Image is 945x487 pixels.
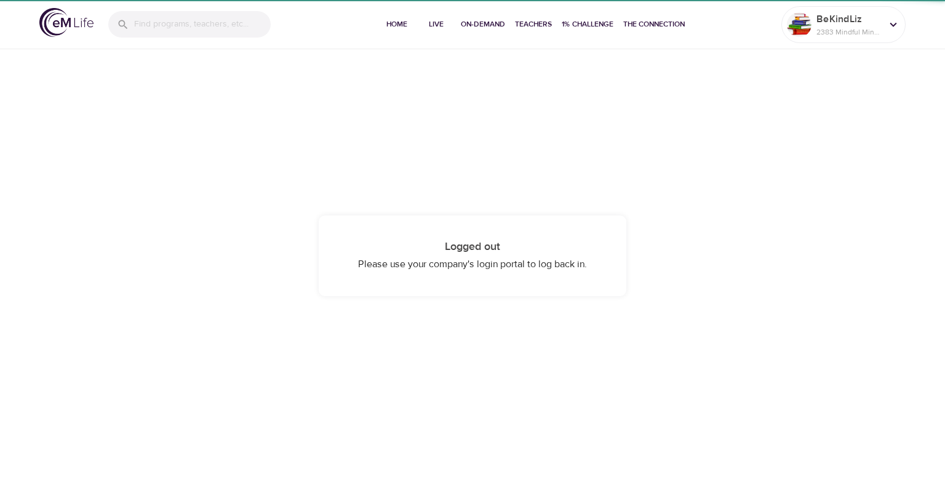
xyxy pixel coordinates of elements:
[816,26,882,38] p: 2383 Mindful Minutes
[358,258,587,270] span: Please use your company's login portal to log back in.
[421,18,451,31] span: Live
[461,18,505,31] span: On-Demand
[343,240,602,254] h4: Logged out
[787,12,811,37] img: Remy Sharp
[382,18,412,31] span: Home
[623,18,685,31] span: The Connection
[562,18,613,31] span: 1% Challenge
[515,18,552,31] span: Teachers
[816,12,882,26] p: BeKindLiz
[134,11,271,38] input: Find programs, teachers, etc...
[39,8,94,37] img: logo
